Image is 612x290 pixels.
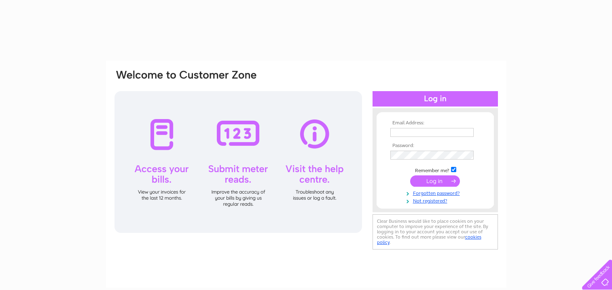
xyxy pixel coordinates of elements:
[377,234,481,245] a: cookies policy
[388,143,482,149] th: Password:
[390,189,482,196] a: Forgotten password?
[373,214,498,249] div: Clear Business would like to place cookies on your computer to improve your experience of the sit...
[390,196,482,204] a: Not registered?
[388,120,482,126] th: Email Address:
[410,175,460,187] input: Submit
[388,166,482,174] td: Remember me?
